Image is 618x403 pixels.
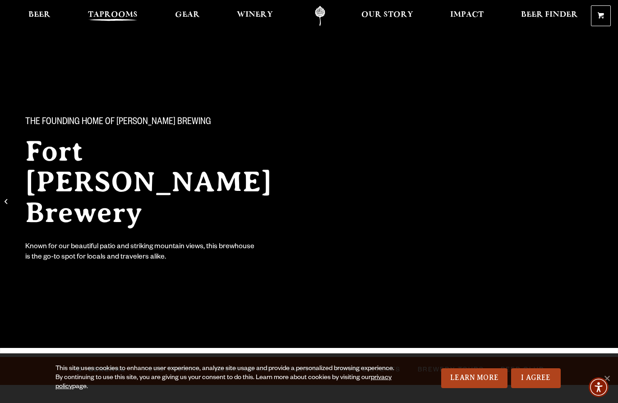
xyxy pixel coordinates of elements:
[444,6,489,26] a: Impact
[450,11,484,19] span: Impact
[82,6,143,26] a: Taprooms
[175,11,200,19] span: Gear
[25,136,307,228] h2: Fort [PERSON_NAME] Brewery
[589,377,609,397] div: Accessibility Menu
[88,11,138,19] span: Taprooms
[25,117,211,129] span: The Founding Home of [PERSON_NAME] Brewing
[511,368,561,388] a: I Agree
[55,365,399,392] div: This site uses cookies to enhance user experience, analyze site usage and provide a personalized ...
[169,6,206,26] a: Gear
[303,6,337,26] a: Odell Home
[521,11,578,19] span: Beer Finder
[361,11,413,19] span: Our Story
[355,6,419,26] a: Our Story
[515,6,584,26] a: Beer Finder
[23,6,56,26] a: Beer
[441,368,507,388] a: Learn More
[231,6,279,26] a: Winery
[237,11,273,19] span: Winery
[28,11,51,19] span: Beer
[25,242,256,263] div: Known for our beautiful patio and striking mountain views, this brewhouse is the go-to spot for l...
